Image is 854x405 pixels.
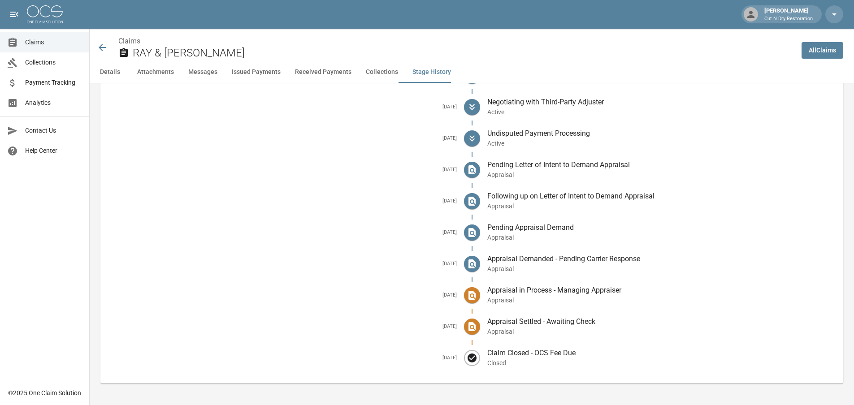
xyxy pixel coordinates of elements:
[108,292,457,299] h5: [DATE]
[108,355,457,362] h5: [DATE]
[25,146,82,155] span: Help Center
[25,126,82,135] span: Contact Us
[487,128,837,139] p: Undisputed Payment Processing
[802,42,843,59] a: AllClaims
[25,98,82,108] span: Analytics
[133,47,794,60] h2: RAY & [PERSON_NAME]
[487,233,837,242] p: Appraisal
[487,139,837,148] p: Active
[108,198,457,205] h5: [DATE]
[118,36,794,47] nav: breadcrumb
[225,61,288,83] button: Issued Payments
[108,135,457,142] h5: [DATE]
[8,388,81,397] div: © 2025 One Claim Solution
[487,264,837,273] p: Appraisal
[130,61,181,83] button: Attachments
[90,61,854,83] div: anchor tabs
[487,296,837,305] p: Appraisal
[108,167,457,173] h5: [DATE]
[108,229,457,236] h5: [DATE]
[25,78,82,87] span: Payment Tracking
[359,61,405,83] button: Collections
[487,254,837,264] p: Appraisal Demanded - Pending Carrier Response
[181,61,225,83] button: Messages
[5,5,23,23] button: open drawer
[25,38,82,47] span: Claims
[487,97,837,108] p: Negotiating with Third-Party Adjuster
[118,37,140,45] a: Claims
[487,202,837,211] p: Appraisal
[764,15,813,23] p: Cut N Dry Restoration
[405,61,458,83] button: Stage History
[761,6,816,22] div: [PERSON_NAME]
[487,316,837,327] p: Appraisal Settled - Awaiting Check
[108,323,457,330] h5: [DATE]
[108,104,457,111] h5: [DATE]
[487,191,837,202] p: Following up on Letter of Intent to Demand Appraisal
[487,159,837,170] p: Pending Letter of Intent to Demand Appraisal
[27,5,63,23] img: ocs-logo-white-transparent.png
[25,58,82,67] span: Collections
[487,348,837,358] p: Claim Closed - OCS Fee Due
[487,358,837,367] p: Closed
[487,285,837,296] p: Appraisal in Process - Managing Appraiser
[487,170,837,179] p: Appraisal
[487,222,837,233] p: Pending Appraisal Demand
[90,61,130,83] button: Details
[487,108,837,116] p: Active
[108,261,457,267] h5: [DATE]
[487,327,837,336] p: Appraisal
[288,61,359,83] button: Received Payments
